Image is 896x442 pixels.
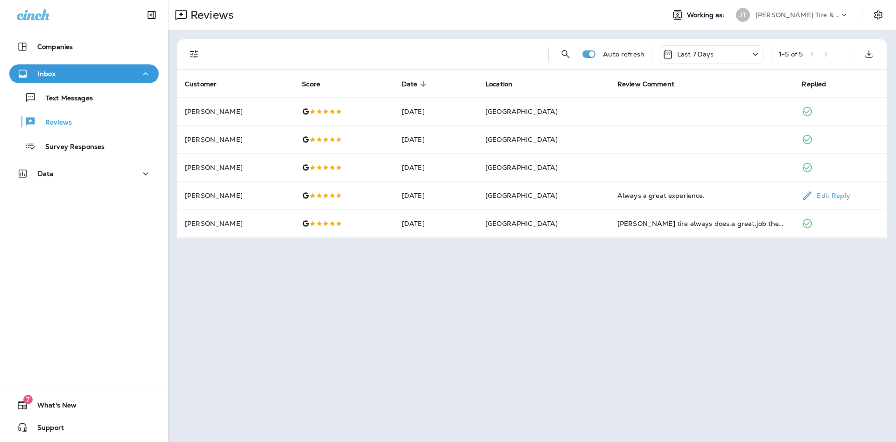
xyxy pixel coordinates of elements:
button: Text Messages [9,88,159,107]
span: Location [485,80,525,88]
button: Search Reviews [556,45,575,63]
span: Working as: [687,11,727,19]
p: [PERSON_NAME] [185,164,287,171]
button: Inbox [9,64,159,83]
button: Settings [870,7,887,23]
p: [PERSON_NAME] [185,192,287,199]
span: [GEOGRAPHIC_DATA] [485,163,558,172]
button: Export as CSV [860,45,878,63]
span: Review Comment [617,80,686,88]
p: [PERSON_NAME] [185,108,287,115]
button: Filters [185,45,203,63]
span: What's New [28,401,77,413]
td: [DATE] [394,126,478,154]
button: Companies [9,37,159,56]
span: Support [28,424,64,435]
div: 1 - 5 of 5 [779,50,803,58]
span: Score [302,80,320,88]
div: Always a great experience. [617,191,787,200]
span: Customer [185,80,229,88]
span: [GEOGRAPHIC_DATA] [485,191,558,200]
span: [GEOGRAPHIC_DATA] [485,107,558,116]
p: [PERSON_NAME] [185,136,287,143]
button: Support [9,418,159,437]
p: Last 7 Days [677,50,714,58]
p: Companies [37,43,73,50]
button: 7What's New [9,396,159,414]
span: Date [402,80,430,88]
p: Text Messages [36,94,93,103]
td: [DATE] [394,182,478,210]
td: [DATE] [394,154,478,182]
p: [PERSON_NAME] [185,220,287,227]
p: Reviews [187,8,234,22]
div: JT [736,8,750,22]
span: Replied [802,80,838,88]
p: Inbox [38,70,56,77]
span: [GEOGRAPHIC_DATA] [485,219,558,228]
span: Customer [185,80,217,88]
p: Edit Reply [813,192,850,199]
button: Collapse Sidebar [139,6,165,24]
p: Data [38,170,54,177]
button: Reviews [9,112,159,132]
button: Data [9,164,159,183]
span: Location [485,80,512,88]
span: Score [302,80,332,88]
span: [GEOGRAPHIC_DATA] [485,135,558,144]
button: Survey Responses [9,136,159,156]
p: Auto refresh [603,50,644,58]
td: [DATE] [394,98,478,126]
span: Date [402,80,418,88]
span: Replied [802,80,826,88]
td: [DATE] [394,210,478,238]
span: Review Comment [617,80,674,88]
div: Jensen tire always does.a great.job they are honest and they do the job right! [617,219,787,228]
p: [PERSON_NAME] Tire & Auto [756,11,840,19]
span: 7 [23,395,33,404]
p: Survey Responses [36,143,105,152]
p: Reviews [36,119,72,127]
